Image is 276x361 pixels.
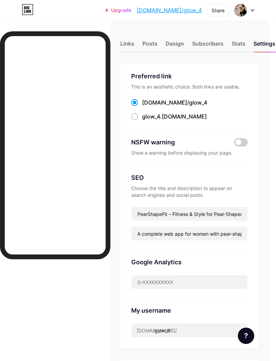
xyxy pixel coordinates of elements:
div: My username [131,306,248,315]
div: Stats [232,40,245,52]
div: Share [212,7,225,14]
div: Preferred link [131,72,248,81]
img: glow_4 [234,4,247,17]
div: Posts [142,40,157,52]
input: Description (max 160 chars) [132,227,247,240]
div: Design [166,40,184,52]
input: G-XXXXXXXXXX [132,275,247,289]
input: Title [132,207,247,221]
span: glow_4 [189,99,207,106]
div: Links [120,40,134,52]
input: username [132,324,247,337]
div: This is an aesthetic choice. Both links are usable. [131,83,248,90]
a: Upgrade [105,7,131,13]
div: Choose the title and description to appear on search engines and social posts. [131,185,248,199]
div: [DOMAIN_NAME]/ [142,98,207,107]
div: SEO [131,173,248,182]
div: Show a warning before displaying your page. [131,150,248,156]
div: NSFW warning [131,138,226,147]
div: [DOMAIN_NAME]/ [137,327,177,334]
span: glow_4 [142,113,160,120]
div: Subscribers [192,40,224,52]
div: .[DOMAIN_NAME] [142,112,207,121]
div: Google Analytics [131,257,248,267]
a: [DOMAIN_NAME]/glow_4 [137,6,202,14]
div: Settings [254,40,275,52]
